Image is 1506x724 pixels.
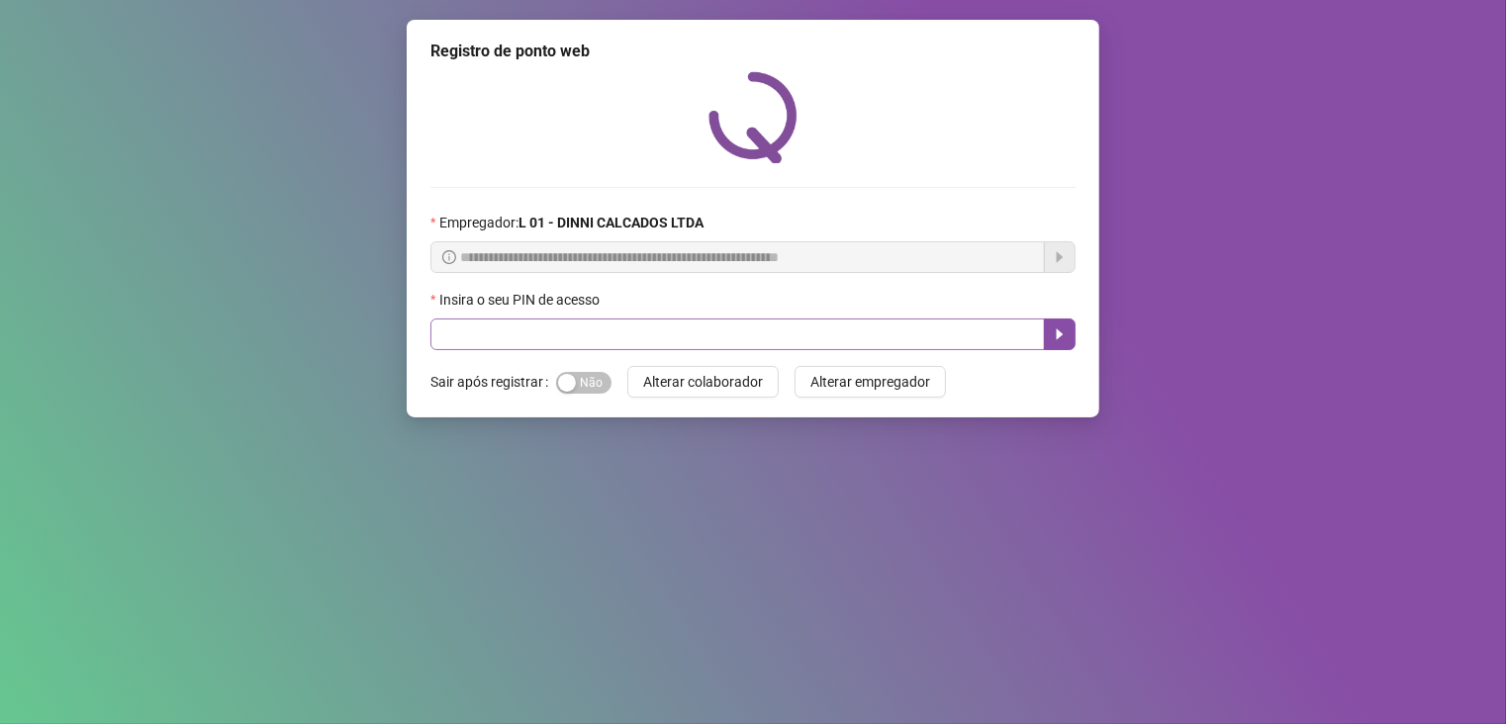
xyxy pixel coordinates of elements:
[430,366,556,398] label: Sair após registrar
[1052,326,1068,342] span: caret-right
[439,212,704,233] span: Empregador :
[430,40,1076,63] div: Registro de ponto web
[518,215,704,230] strong: L 01 - DINNI CALCADOS LTDA
[795,366,946,398] button: Alterar empregador
[708,71,798,163] img: QRPoint
[643,371,763,393] span: Alterar colaborador
[627,366,779,398] button: Alterar colaborador
[810,371,930,393] span: Alterar empregador
[430,289,612,311] label: Insira o seu PIN de acesso
[442,250,456,264] span: info-circle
